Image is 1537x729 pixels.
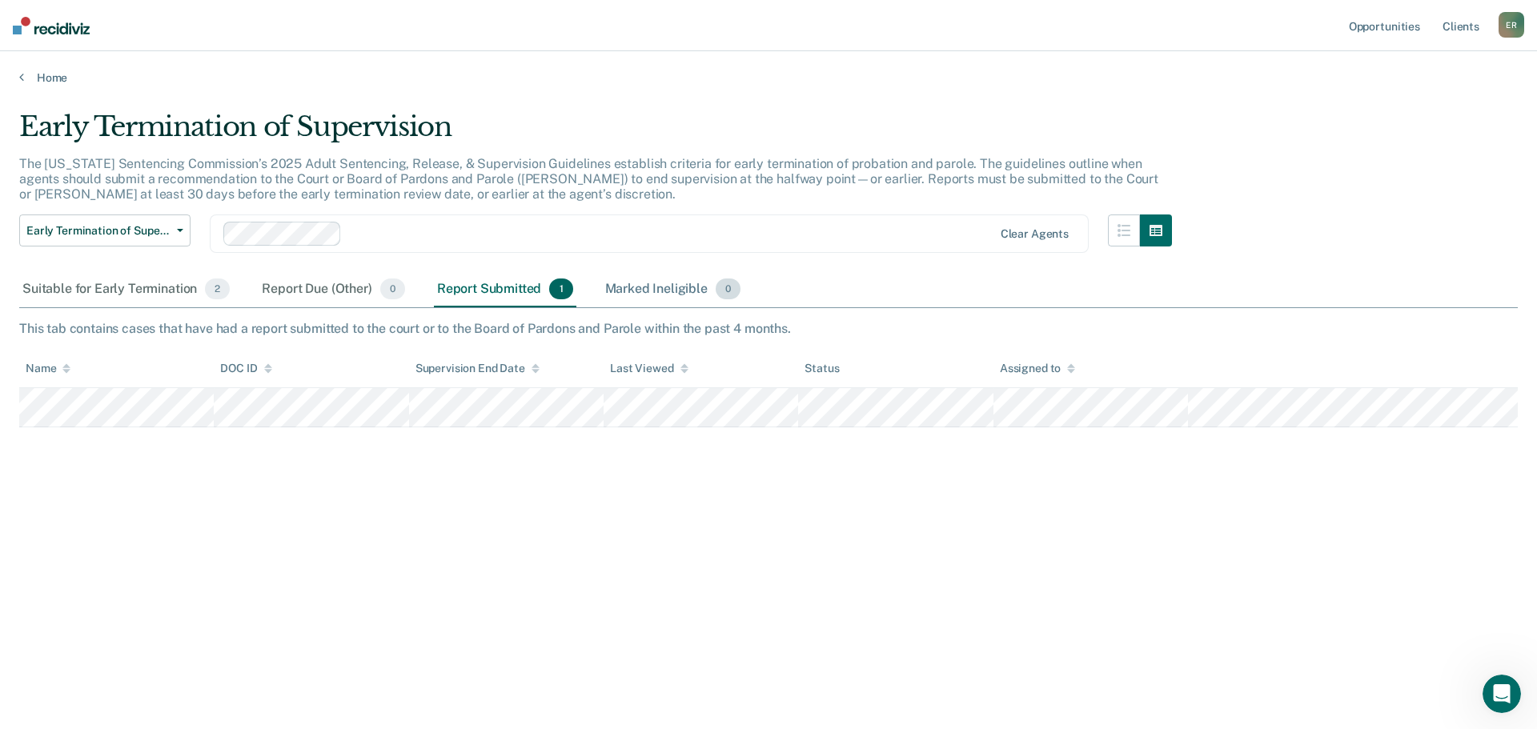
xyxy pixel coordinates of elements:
div: Marked Ineligible0 [602,272,744,307]
a: Home [19,70,1518,85]
p: The [US_STATE] Sentencing Commission’s 2025 Adult Sentencing, Release, & Supervision Guidelines e... [19,156,1158,202]
iframe: Intercom live chat [1483,675,1521,713]
div: This tab contains cases that have had a report submitted to the court or to the Board of Pardons ... [19,321,1518,336]
div: Name [26,362,70,375]
div: Supervision End Date [415,362,540,375]
span: 0 [380,278,405,299]
img: Recidiviz [13,17,90,34]
div: E R [1499,12,1524,38]
button: ER [1499,12,1524,38]
div: Last Viewed [610,362,688,375]
button: Early Termination of Supervision [19,214,191,246]
div: Clear agents [1001,227,1069,241]
div: Status [805,362,839,375]
div: Assigned to [1000,362,1075,375]
span: 1 [549,278,572,299]
div: DOC ID [220,362,271,375]
div: Early Termination of Supervision [19,110,1172,156]
span: Early Termination of Supervision [26,224,171,238]
div: Report Submitted1 [434,272,576,307]
div: Report Due (Other)0 [259,272,407,307]
span: 0 [716,278,740,299]
div: Suitable for Early Termination2 [19,272,233,307]
span: 2 [205,278,230,299]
